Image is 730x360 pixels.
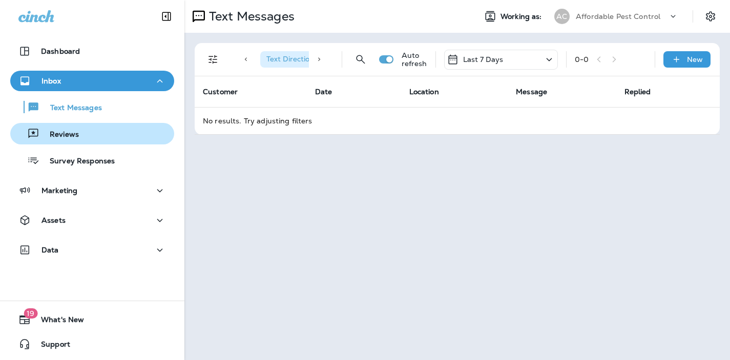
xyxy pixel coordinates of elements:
[31,315,84,328] span: What's New
[554,9,570,24] div: AC
[500,12,544,21] span: Working as:
[10,240,174,260] button: Data
[576,12,660,20] p: Affordable Pest Control
[41,47,80,55] p: Dashboard
[39,157,115,166] p: Survey Responses
[41,216,66,224] p: Assets
[10,96,174,118] button: Text Messages
[152,6,181,27] button: Collapse Sidebar
[624,87,651,96] span: Replied
[315,87,332,96] span: Date
[687,55,703,63] p: New
[10,71,174,91] button: Inbox
[39,130,79,140] p: Reviews
[203,49,223,70] button: Filters
[40,103,102,113] p: Text Messages
[10,41,174,61] button: Dashboard
[10,180,174,201] button: Marketing
[260,51,350,68] div: Text Direction:Both
[41,246,59,254] p: Data
[10,334,174,354] button: Support
[516,87,547,96] span: Message
[575,55,589,63] div: 0 - 0
[41,186,77,195] p: Marketing
[195,107,720,134] td: No results. Try adjusting filters
[10,309,174,330] button: 19What's New
[463,55,504,63] p: Last 7 Days
[10,210,174,230] button: Assets
[24,308,37,319] span: 19
[402,51,427,68] p: Auto refresh
[10,150,174,171] button: Survey Responses
[701,7,720,26] button: Settings
[41,77,61,85] p: Inbox
[266,54,333,63] span: Text Direction : Both
[10,123,174,144] button: Reviews
[409,87,439,96] span: Location
[205,9,295,24] p: Text Messages
[203,87,238,96] span: Customer
[350,49,371,70] button: Search Messages
[31,340,70,352] span: Support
